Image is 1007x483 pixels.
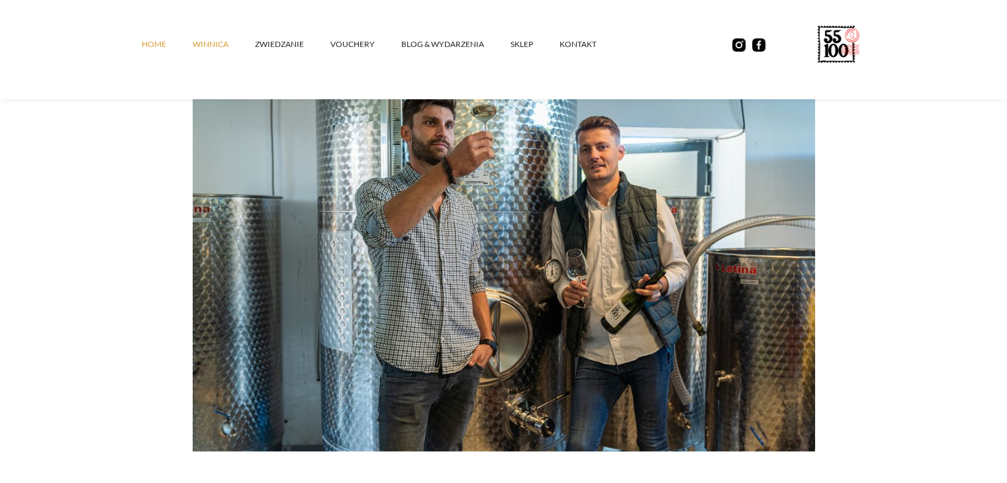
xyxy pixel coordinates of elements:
a: ZWIEDZANIE [255,24,330,64]
a: SKLEP [510,24,559,64]
a: kontakt [559,24,623,64]
img: The owners in the winery, Tomek leaning on the vat and Dorian looking at the raised glass [193,36,815,451]
a: winnica [193,24,255,64]
a: Home [142,24,193,64]
a: Blog & Wydarzenia [401,24,510,64]
a: vouchery [330,24,401,64]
